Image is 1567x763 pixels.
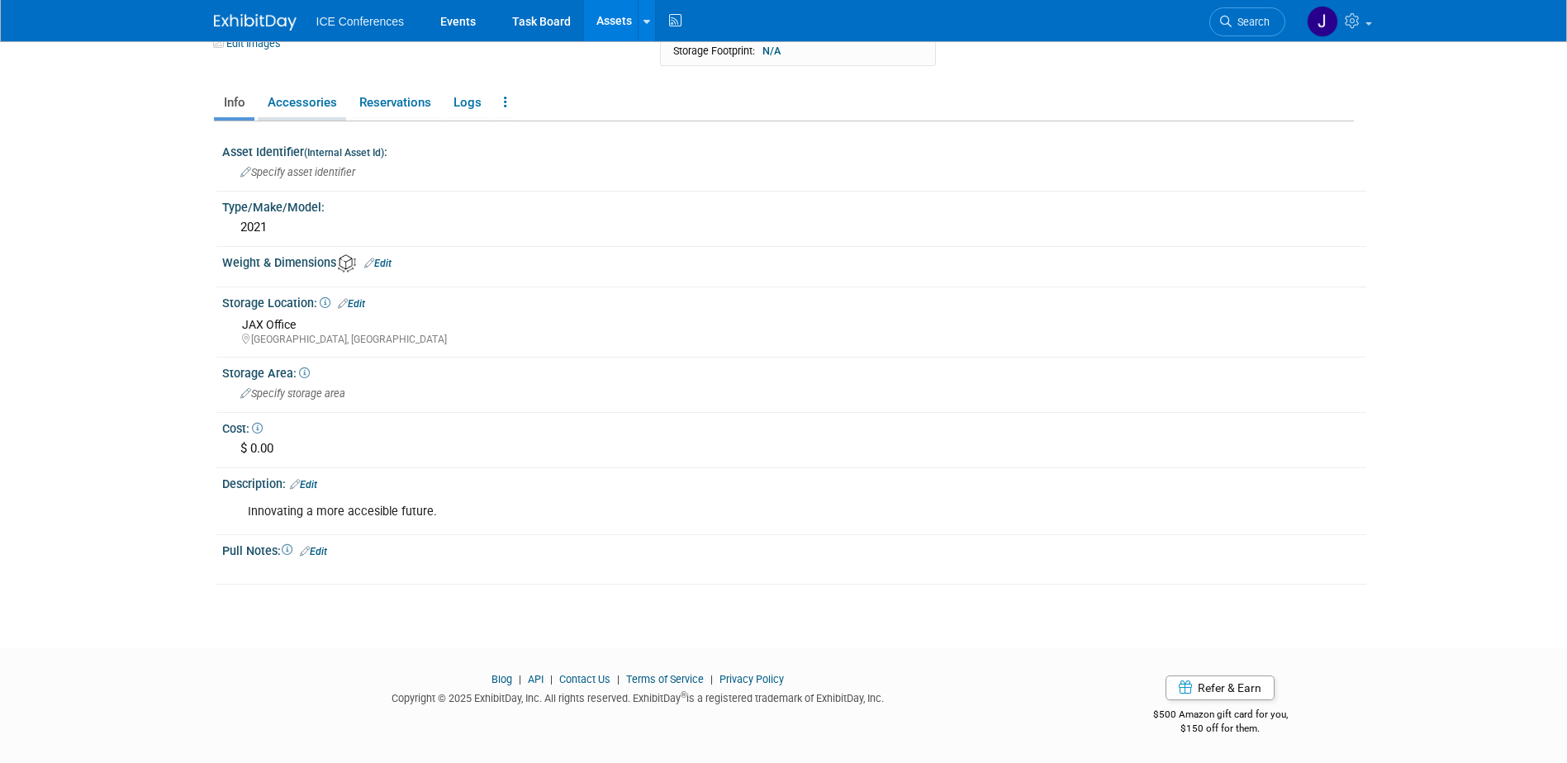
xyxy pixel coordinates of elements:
div: $500 Amazon gift card for you, [1087,697,1354,735]
span: Specify storage area [240,387,345,400]
div: Innovating a more accesible future. [236,495,1151,528]
span: ICE Conferences [316,15,405,28]
a: Edit [290,479,317,490]
span: | [613,673,624,685]
img: ExhibitDay [214,14,297,31]
span: | [546,673,557,685]
span: Search [1232,16,1270,28]
div: Asset Identifier : [222,140,1366,160]
a: Blog [491,673,512,685]
div: Storage Location: [222,291,1366,312]
img: Asset Weight and Dimensions [338,254,356,272]
div: $150 off for them. [1087,722,1354,736]
small: (Internal Asset Id) [304,147,384,159]
a: Search [1209,7,1285,36]
a: Contact Us [559,673,610,685]
div: Storage Footprint: [673,44,923,59]
span: Specify asset identifier [240,166,355,178]
div: Description: [222,472,1366,493]
a: Reservations [349,88,440,117]
div: Pull Notes: [222,538,1366,560]
a: API [528,673,544,685]
sup: ® [681,690,686,699]
div: Copyright © 2025 ExhibitDay, Inc. All rights reserved. ExhibitDay is a registered trademark of Ex... [214,687,1063,706]
div: Weight & Dimensions [222,250,1366,272]
a: Edit [364,258,392,269]
a: Logs [444,88,491,117]
div: $ 0.00 [235,436,1354,462]
div: Cost: [222,416,1366,437]
a: Edit [300,546,327,557]
div: 2021 [235,215,1354,240]
span: Storage Area: [222,367,310,380]
a: Refer & Earn [1166,675,1275,700]
span: JAX Office [242,318,296,331]
span: N/A [757,44,786,59]
a: Edit Images [214,33,287,54]
a: Accessories [258,88,346,117]
div: [GEOGRAPHIC_DATA], [GEOGRAPHIC_DATA] [242,333,1354,347]
a: Terms of Service [626,673,704,685]
span: | [515,673,525,685]
span: | [706,673,717,685]
div: Type/Make/Model: [222,195,1366,216]
a: Privacy Policy [719,673,784,685]
img: Jessica Villanueva [1307,6,1338,37]
a: Info [214,88,254,117]
a: Edit [338,298,365,310]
